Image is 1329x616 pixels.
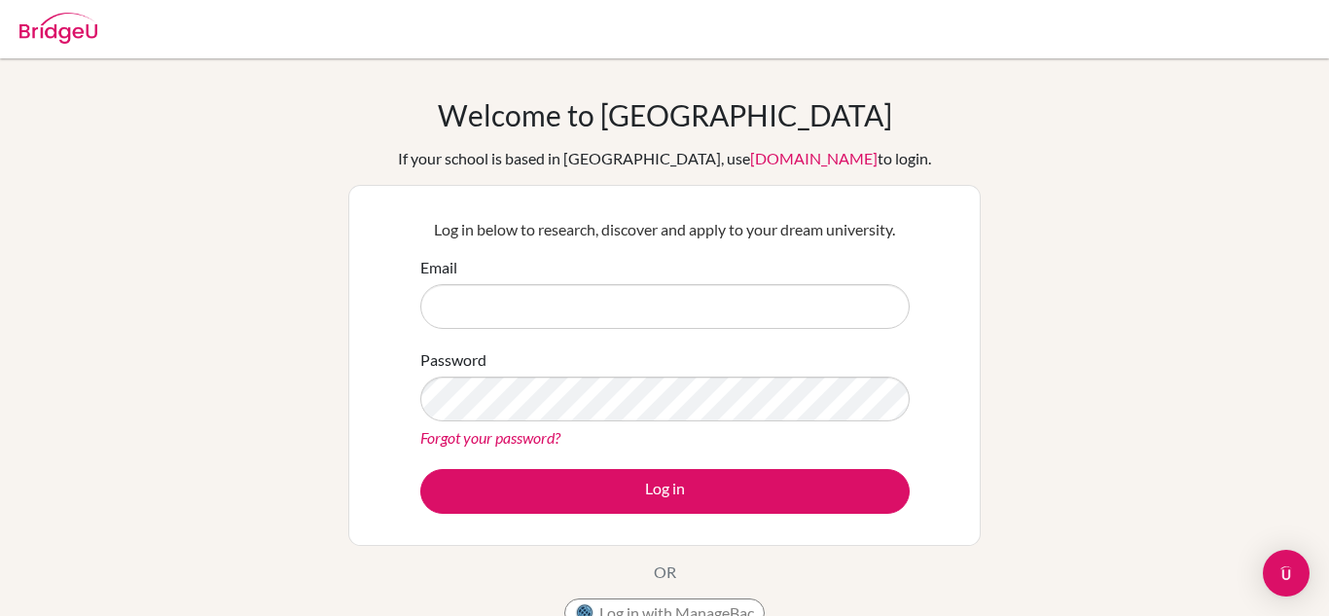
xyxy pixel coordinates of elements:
div: Open Intercom Messenger [1263,550,1310,597]
a: Forgot your password? [420,428,560,447]
label: Email [420,256,457,279]
label: Password [420,348,486,372]
img: Bridge-U [19,13,97,44]
div: If your school is based in [GEOGRAPHIC_DATA], use to login. [398,147,931,170]
button: Log in [420,469,910,514]
a: [DOMAIN_NAME] [750,149,878,167]
p: OR [654,561,676,584]
p: Log in below to research, discover and apply to your dream university. [420,218,910,241]
h1: Welcome to [GEOGRAPHIC_DATA] [438,97,892,132]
